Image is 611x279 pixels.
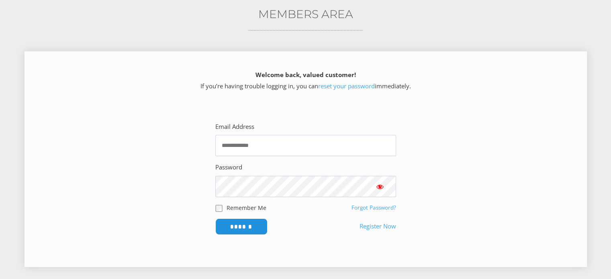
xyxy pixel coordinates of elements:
[227,204,266,212] label: Remember Me
[39,69,573,92] p: If you’re having trouble logging in, you can immediately.
[255,71,356,79] strong: Welcome back, valued customer!
[364,176,396,197] button: Show password
[351,204,396,211] a: Forgot Password?
[318,82,375,90] a: reset your password
[215,121,254,132] label: Email Address
[258,7,353,21] a: Members Area
[360,221,396,232] a: Register Now
[215,162,242,173] label: Password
